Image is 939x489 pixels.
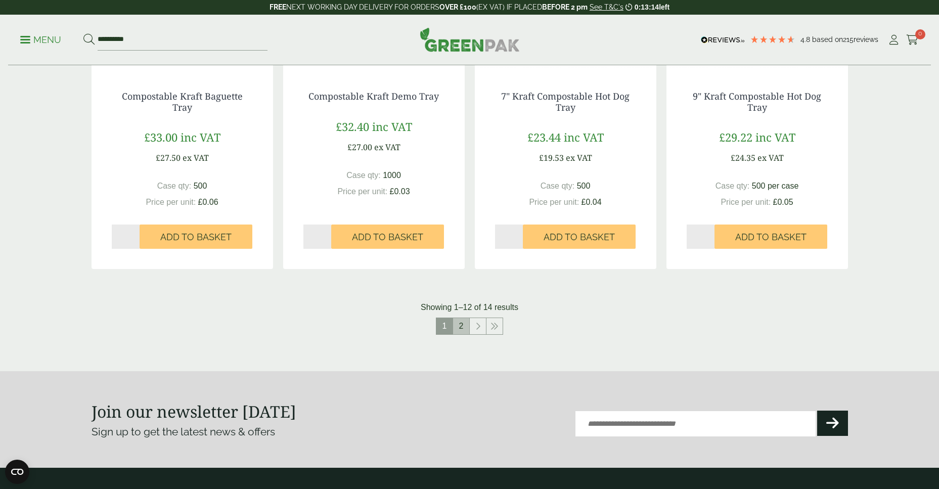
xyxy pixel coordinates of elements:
[854,35,878,43] span: reviews
[122,90,243,113] a: Compostable Kraft Baguette Tray
[336,119,369,134] span: £32.40
[390,187,410,196] span: £0.03
[501,90,630,113] a: 7" Kraft Compostable Hot Dog Tray
[590,3,623,11] a: See T&C's
[198,198,218,206] span: £0.06
[800,35,812,43] span: 4.8
[757,152,784,163] span: ex VAT
[577,182,591,190] span: 500
[346,171,381,180] span: Case qty:
[714,225,827,249] button: Add to Basket
[773,198,793,206] span: £0.05
[420,27,520,52] img: GreenPak Supplies
[701,36,745,43] img: REVIEWS.io
[752,182,799,190] span: 500 per case
[436,318,453,334] span: 1
[337,187,387,196] span: Price per unit:
[270,3,286,11] strong: FREE
[453,318,469,334] a: 2
[544,232,615,243] span: Add to Basket
[721,198,771,206] span: Price per unit:
[539,152,564,163] span: £19.53
[542,3,588,11] strong: BEFORE 2 pm
[308,90,439,102] a: Compostable Kraft Demo Tray
[439,3,476,11] strong: OVER £100
[750,35,795,44] div: 4.79 Stars
[582,198,602,206] span: £0.04
[372,119,412,134] span: inc VAT
[527,129,561,145] span: £23.44
[906,35,919,45] i: Cart
[566,152,592,163] span: ex VAT
[183,152,209,163] span: ex VAT
[564,129,604,145] span: inc VAT
[157,182,192,190] span: Case qty:
[915,29,925,39] span: 0
[331,225,444,249] button: Add to Basket
[160,232,232,243] span: Add to Basket
[719,129,752,145] span: £29.22
[156,152,181,163] span: £27.50
[659,3,669,11] span: left
[693,90,821,113] a: 9" Kraft Compostable Hot Dog Tray
[529,198,579,206] span: Price per unit:
[635,3,659,11] span: 0:13:14
[146,198,196,206] span: Price per unit:
[20,34,61,46] p: Menu
[347,142,372,153] span: £27.00
[92,401,296,422] strong: Join our newsletter [DATE]
[144,129,177,145] span: £33.00
[20,34,61,44] a: Menu
[383,171,401,180] span: 1000
[140,225,252,249] button: Add to Basket
[352,232,423,243] span: Add to Basket
[812,35,843,43] span: Based on
[421,301,518,314] p: Showing 1–12 of 14 results
[523,225,636,249] button: Add to Basket
[906,32,919,48] a: 0
[541,182,575,190] span: Case qty:
[716,182,750,190] span: Case qty:
[92,424,432,440] p: Sign up to get the latest news & offers
[5,460,29,484] button: Open CMP widget
[731,152,755,163] span: £24.35
[843,35,854,43] span: 215
[887,35,900,45] i: My Account
[755,129,795,145] span: inc VAT
[181,129,220,145] span: inc VAT
[735,232,807,243] span: Add to Basket
[374,142,400,153] span: ex VAT
[194,182,207,190] span: 500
